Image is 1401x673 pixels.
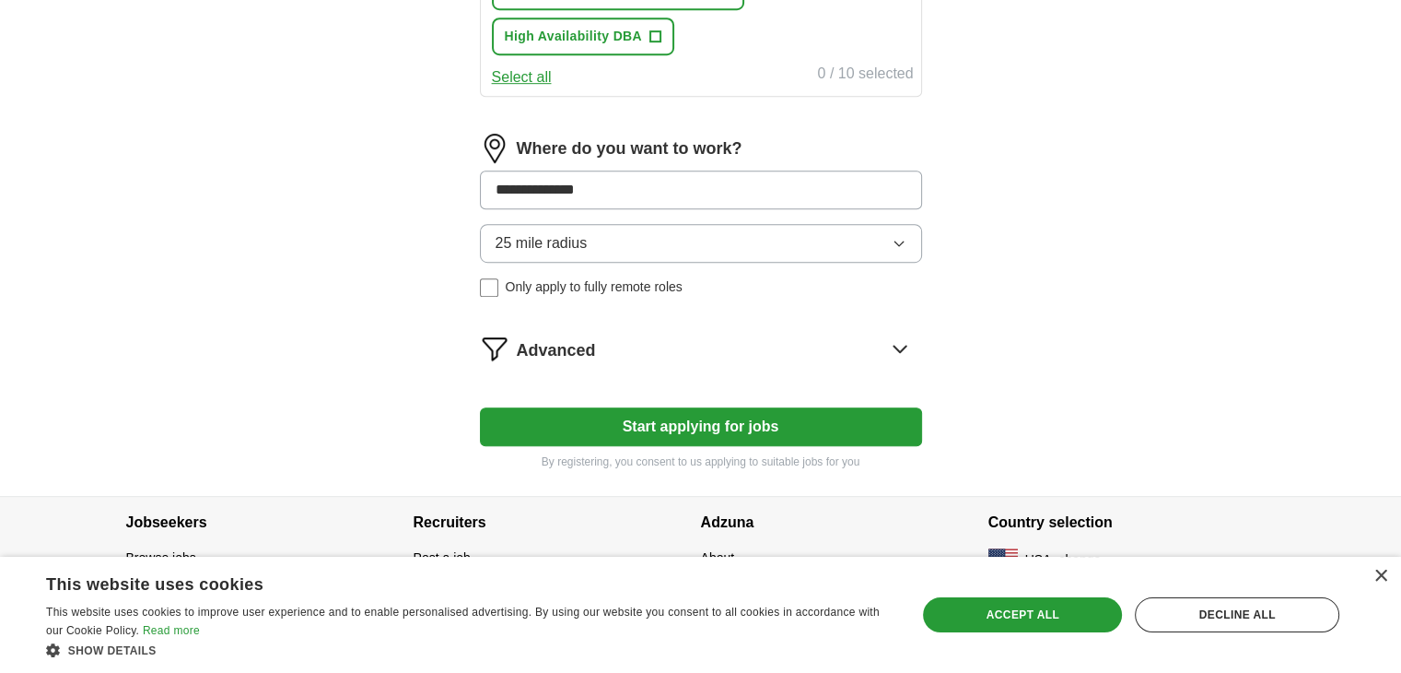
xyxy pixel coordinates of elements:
input: Only apply to fully remote roles [480,278,498,297]
h4: Country selection [988,497,1276,549]
span: Only apply to fully remote roles [506,277,683,297]
label: Where do you want to work? [517,136,742,161]
div: Close [1373,570,1387,584]
div: Accept all [923,597,1122,632]
span: 25 mile radius [496,232,588,254]
button: change [1058,550,1101,570]
span: USA [1025,550,1052,570]
div: This website uses cookies [46,568,845,596]
span: This website uses cookies to improve user experience and to enable personalised advertising. By u... [46,606,880,637]
span: High Availability DBA [505,27,642,46]
div: Decline all [1135,597,1339,632]
img: location.png [480,134,509,163]
p: By registering, you consent to us applying to suitable jobs for you [480,454,922,470]
button: Start applying for jobs [480,407,922,446]
img: US flag [988,549,1018,571]
img: filter [480,334,509,363]
div: 0 / 10 selected [817,63,913,89]
button: 25 mile radius [480,224,922,263]
a: About [701,550,735,565]
button: High Availability DBA [492,18,674,55]
a: Post a job [414,550,471,565]
button: Select all [492,66,552,89]
span: Show details [68,644,157,657]
a: Browse jobs [126,550,196,565]
div: Show details [46,641,891,659]
span: Advanced [517,338,596,363]
a: Read more, opens a new window [143,624,200,637]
